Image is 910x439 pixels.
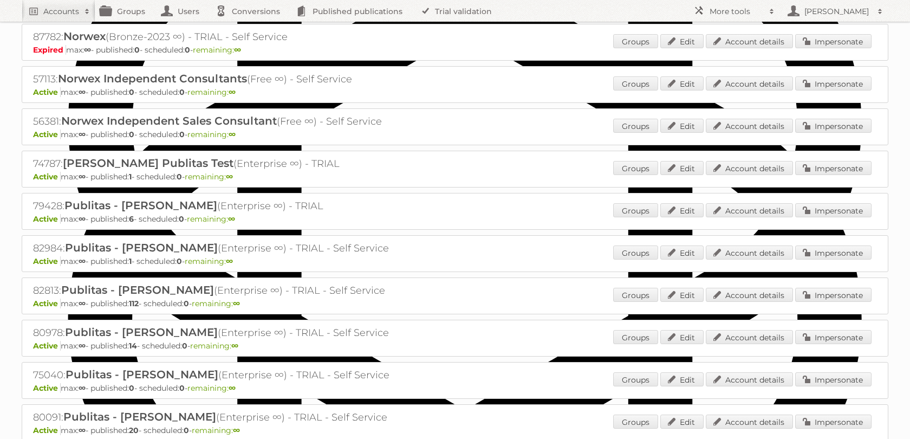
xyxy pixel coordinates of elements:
span: remaining: [190,341,238,351]
span: remaining: [187,383,236,393]
strong: 0 [129,130,134,139]
a: Impersonate [795,330,872,344]
a: Impersonate [795,288,872,302]
strong: ∞ [229,383,236,393]
span: Publitas - [PERSON_NAME] [64,199,217,212]
span: remaining: [187,130,236,139]
a: Impersonate [795,246,872,260]
strong: ∞ [234,45,241,55]
span: [PERSON_NAME] Publitas Test [63,157,233,170]
a: Edit [660,76,704,91]
strong: 1 [129,256,132,266]
h2: More tools [710,6,764,17]
strong: ∞ [228,214,235,224]
strong: 0 [184,425,189,435]
strong: 20 [129,425,139,435]
a: Account details [706,203,793,217]
strong: 0 [129,383,134,393]
strong: 0 [184,299,189,308]
p: max: - published: - scheduled: - [33,256,877,266]
a: Groups [613,372,658,386]
a: Account details [706,246,793,260]
strong: 6 [129,214,134,224]
a: Edit [660,161,704,175]
strong: 0 [179,130,185,139]
span: Norwex [63,30,106,43]
a: Edit [660,119,704,133]
p: max: - published: - scheduled: - [33,172,877,182]
a: Account details [706,119,793,133]
p: max: - published: - scheduled: - [33,299,877,308]
strong: ∞ [229,130,236,139]
span: remaining: [185,256,233,266]
p: max: - published: - scheduled: - [33,214,877,224]
strong: ∞ [79,130,86,139]
a: Groups [613,330,658,344]
strong: ∞ [79,172,86,182]
span: remaining: [193,45,241,55]
a: Edit [660,246,704,260]
a: Edit [660,288,704,302]
a: Edit [660,372,704,386]
strong: 0 [177,172,182,182]
span: remaining: [192,425,240,435]
strong: 0 [179,87,185,97]
a: Groups [613,246,658,260]
span: Norwex Independent Consultants [58,72,247,85]
strong: ∞ [84,45,91,55]
a: Impersonate [795,119,872,133]
a: Groups [613,203,658,217]
span: Publitas - [PERSON_NAME] [65,326,218,339]
a: Groups [613,119,658,133]
span: Active [33,130,61,139]
strong: ∞ [79,87,86,97]
strong: ∞ [226,256,233,266]
strong: 0 [129,87,134,97]
a: Account details [706,288,793,302]
p: max: - published: - scheduled: - [33,130,877,139]
h2: 80091: (Enterprise ∞) - TRIAL - Self Service [33,410,412,424]
p: max: - published: - scheduled: - [33,45,877,55]
span: Active [33,214,61,224]
strong: ∞ [79,341,86,351]
h2: 82813: (Enterprise ∞) - TRIAL - Self Service [33,283,412,298]
strong: ∞ [226,172,233,182]
h2: [PERSON_NAME] [802,6,872,17]
strong: ∞ [233,299,240,308]
h2: 57113: (Free ∞) - Self Service [33,72,412,86]
a: Impersonate [795,372,872,386]
span: Active [33,172,61,182]
span: Active [33,425,61,435]
p: max: - published: - scheduled: - [33,341,877,351]
strong: ∞ [79,299,86,308]
h2: 87782: (Bronze-2023 ∞) - TRIAL - Self Service [33,30,412,44]
a: Groups [613,76,658,91]
a: Impersonate [795,34,872,48]
strong: 0 [179,383,185,393]
span: Publitas - [PERSON_NAME] [63,410,216,423]
span: Publitas - [PERSON_NAME] [66,368,218,381]
strong: 0 [185,45,190,55]
strong: ∞ [229,87,236,97]
h2: 74787: (Enterprise ∞) - TRIAL [33,157,412,171]
a: Groups [613,288,658,302]
p: max: - published: - scheduled: - [33,383,877,393]
span: Active [33,383,61,393]
a: Impersonate [795,203,872,217]
h2: 75040: (Enterprise ∞) - TRIAL - Self Service [33,368,412,382]
a: Impersonate [795,76,872,91]
span: remaining: [187,214,235,224]
span: remaining: [185,172,233,182]
strong: 0 [182,341,187,351]
h2: Accounts [43,6,79,17]
span: Expired [33,45,66,55]
strong: ∞ [79,425,86,435]
a: Account details [706,415,793,429]
strong: 0 [177,256,182,266]
span: Active [33,299,61,308]
span: Norwex Independent Sales Consultant [61,114,277,127]
h2: 56381: (Free ∞) - Self Service [33,114,412,128]
strong: 112 [129,299,139,308]
strong: ∞ [233,425,240,435]
span: remaining: [192,299,240,308]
